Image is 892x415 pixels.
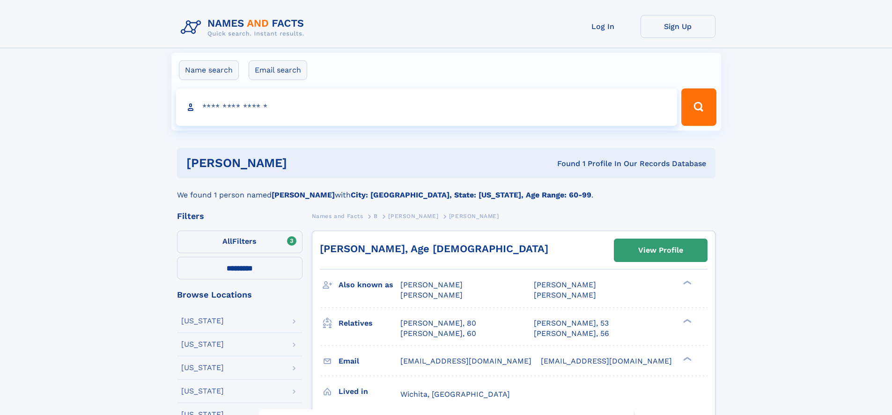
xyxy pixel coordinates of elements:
[400,390,510,399] span: Wichita, [GEOGRAPHIC_DATA]
[186,157,422,169] h1: [PERSON_NAME]
[681,318,692,324] div: ❯
[339,353,400,369] h3: Email
[534,318,609,328] a: [PERSON_NAME], 53
[449,213,499,219] span: [PERSON_NAME]
[614,239,707,262] a: View Profile
[177,178,715,201] div: We found 1 person named with .
[534,328,609,339] a: [PERSON_NAME], 56
[181,387,224,395] div: [US_STATE]
[566,15,641,38] a: Log In
[534,291,596,299] span: [PERSON_NAME]
[177,291,302,299] div: Browse Locations
[176,88,678,126] input: search input
[177,212,302,220] div: Filters
[339,277,400,293] h3: Also known as
[351,190,591,199] b: City: [GEOGRAPHIC_DATA], State: [US_STATE], Age Range: 60-99
[179,60,239,80] label: Name search
[177,15,312,40] img: Logo Names and Facts
[400,328,476,339] a: [PERSON_NAME], 60
[422,159,706,169] div: Found 1 Profile In Our Records Database
[320,243,548,255] a: [PERSON_NAME], Age [DEMOGRAPHIC_DATA]
[339,384,400,400] h3: Lived in
[534,280,596,289] span: [PERSON_NAME]
[181,317,224,325] div: [US_STATE]
[681,280,692,286] div: ❯
[541,357,672,365] span: [EMAIL_ADDRESS][DOMAIN_NAME]
[374,213,378,219] span: B
[181,341,224,348] div: [US_STATE]
[400,318,476,328] a: [PERSON_NAME], 80
[222,237,232,246] span: All
[249,60,307,80] label: Email search
[272,190,335,199] b: [PERSON_NAME]
[681,356,692,362] div: ❯
[400,280,463,289] span: [PERSON_NAME]
[638,240,683,261] div: View Profile
[400,357,531,365] span: [EMAIL_ADDRESS][DOMAIN_NAME]
[388,210,438,222] a: [PERSON_NAME]
[339,315,400,331] h3: Relatives
[181,364,224,371] div: [US_STATE]
[641,15,715,38] a: Sign Up
[681,88,716,126] button: Search Button
[374,210,378,222] a: B
[177,231,302,253] label: Filters
[400,291,463,299] span: [PERSON_NAME]
[388,213,438,219] span: [PERSON_NAME]
[312,210,363,222] a: Names and Facts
